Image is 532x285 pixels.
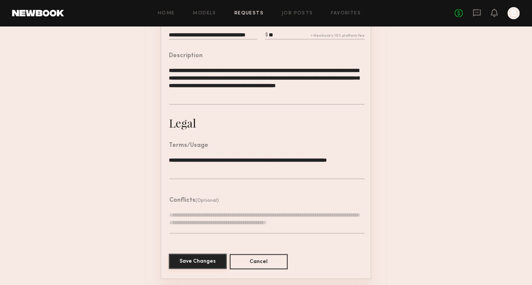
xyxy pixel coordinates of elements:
a: Home [158,11,175,16]
button: Cancel [230,254,288,269]
div: Description [169,53,203,59]
div: Terms/Usage [169,143,209,149]
div: Legal [169,115,196,131]
a: Job Posts [282,11,313,16]
a: B [508,7,520,19]
a: Models [193,11,216,16]
a: Favorites [331,11,361,16]
header: Conflicts [169,198,219,204]
button: Save Changes [169,254,227,269]
a: Requests [234,11,264,16]
span: (Optional) [195,198,219,203]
